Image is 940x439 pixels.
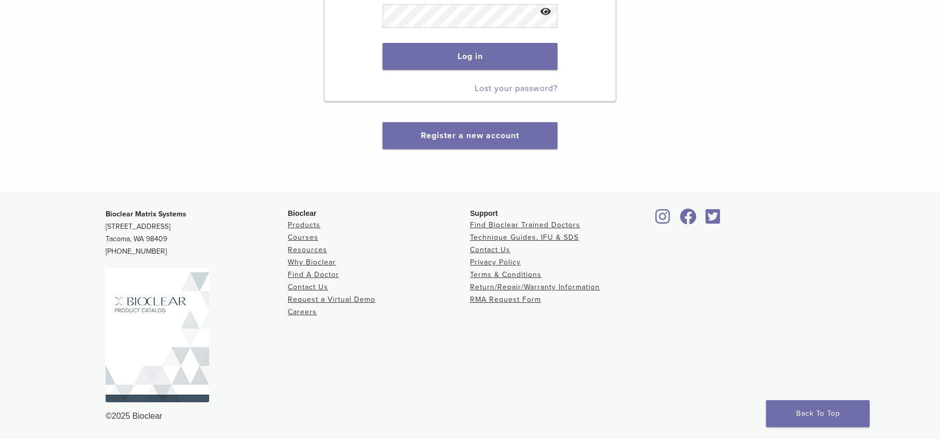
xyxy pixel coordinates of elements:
a: Contact Us [288,283,328,291]
a: Contact Us [470,245,510,254]
a: Back To Top [766,400,870,427]
a: Terms & Conditions [470,270,541,279]
a: Technique Guides, IFU & SDS [470,233,579,242]
a: Register a new account [421,130,519,141]
a: Bioclear [676,215,700,225]
a: Bioclear [652,215,674,225]
a: Products [288,221,320,229]
a: Find Bioclear Trained Doctors [470,221,580,229]
p: [STREET_ADDRESS] Tacoma, WA 98409 [PHONE_NUMBER] [106,208,288,258]
a: Request a Virtual Demo [288,295,375,304]
button: Register a new account [383,122,557,149]
img: Bioclear [106,268,209,402]
a: Why Bioclear [288,258,336,267]
span: Bioclear [288,209,316,217]
span: Support [470,209,498,217]
a: Lost your password? [475,83,557,94]
a: Courses [288,233,318,242]
a: Find A Doctor [288,270,339,279]
a: Privacy Policy [470,258,521,267]
a: Return/Repair/Warranty Information [470,283,600,291]
div: ©2025 Bioclear [106,410,834,422]
a: RMA Request Form [470,295,541,304]
a: Careers [288,308,317,316]
a: Bioclear [702,215,724,225]
a: Resources [288,245,327,254]
button: Log in [383,43,557,70]
strong: Bioclear Matrix Systems [106,210,186,218]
